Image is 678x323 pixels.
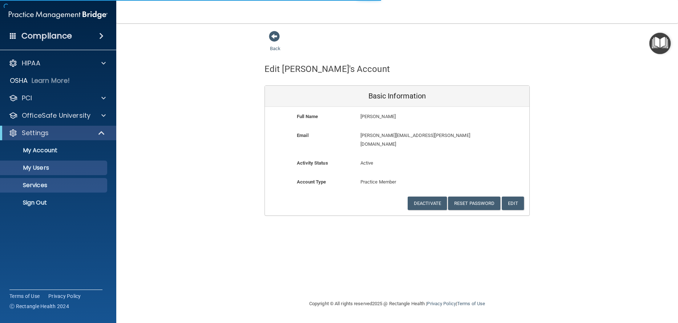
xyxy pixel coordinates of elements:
[502,197,524,210] button: Edit
[448,197,500,210] button: Reset Password
[360,178,434,186] p: Practice Member
[9,292,40,300] a: Terms of Use
[9,59,106,68] a: HIPAA
[32,76,70,85] p: Learn More!
[5,147,104,154] p: My Account
[360,159,434,167] p: Active
[5,199,104,206] p: Sign Out
[22,59,40,68] p: HIPAA
[408,197,447,210] button: Deactivate
[265,292,530,315] div: Copyright © All rights reserved 2025 @ Rectangle Health | |
[360,112,476,121] p: [PERSON_NAME]
[9,111,106,120] a: OfficeSafe University
[21,31,72,41] h4: Compliance
[270,37,281,51] a: Back
[552,271,669,300] iframe: Drift Widget Chat Controller
[48,292,81,300] a: Privacy Policy
[297,114,318,119] b: Full Name
[427,301,456,306] a: Privacy Policy
[9,94,106,102] a: PCI
[297,133,308,138] b: Email
[5,182,104,189] p: Services
[9,8,108,22] img: PMB logo
[22,111,90,120] p: OfficeSafe University
[457,301,485,306] a: Terms of Use
[360,131,476,149] p: [PERSON_NAME][EMAIL_ADDRESS][PERSON_NAME][DOMAIN_NAME]
[22,94,32,102] p: PCI
[297,179,326,185] b: Account Type
[9,129,105,137] a: Settings
[22,129,49,137] p: Settings
[9,303,69,310] span: Ⓒ Rectangle Health 2024
[265,86,529,107] div: Basic Information
[5,164,104,171] p: My Users
[649,33,671,54] button: Open Resource Center
[265,64,390,74] h4: Edit [PERSON_NAME]'s Account
[10,76,28,85] p: OSHA
[297,160,328,166] b: Activity Status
